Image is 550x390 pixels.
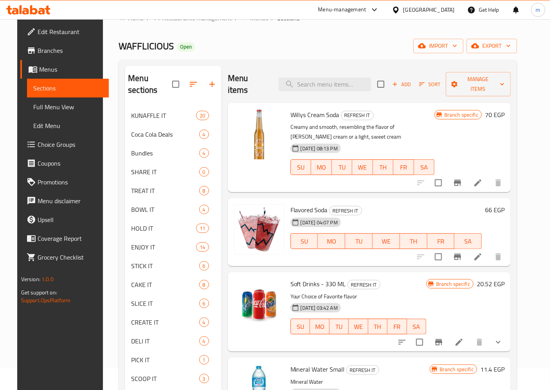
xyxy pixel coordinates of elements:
span: Version: [21,274,40,284]
li: / [147,13,150,23]
div: items [199,280,209,289]
span: WE [355,162,370,173]
span: 4 [200,319,209,326]
div: KUNAFFLE IT20 [125,106,221,125]
div: PICK IT1 [125,350,221,369]
div: CAKE IT8 [125,275,221,294]
span: SA [458,236,479,247]
span: 20 [197,112,208,119]
span: Add [391,80,412,89]
span: Sections [33,83,103,93]
span: SHARE IT [131,167,199,177]
h6: 70 EGP [485,109,505,120]
span: [DATE] 04:07 PM [298,219,341,226]
div: items [196,111,209,120]
span: m [536,5,541,14]
div: CAKE IT [131,280,199,289]
h6: 11.4 EGP [480,364,505,375]
button: Branch-specific-item [429,333,448,352]
a: Coverage Report [20,229,109,248]
span: 8 [200,281,209,289]
button: SA [454,233,482,249]
span: SA [417,162,431,173]
span: 4 [200,206,209,213]
span: Edit Menu [33,121,103,130]
span: Add item [389,78,414,90]
div: ENJOY IT [131,242,196,252]
div: items [199,167,209,177]
div: CREATE IT4 [125,313,221,332]
span: SU [294,321,307,332]
div: DELI IT [131,336,199,346]
span: export [473,41,511,51]
button: FR [393,159,414,175]
div: ENJOY IT14 [125,238,221,256]
span: Grocery Checklist [38,253,103,262]
button: delete [489,173,508,192]
div: [GEOGRAPHIC_DATA] [403,5,455,14]
span: Upsell [38,215,103,224]
button: Sort [417,78,443,90]
a: Promotions [20,173,109,191]
div: items [199,318,209,327]
span: MO [314,162,328,173]
a: Restaurants management [153,13,232,23]
div: items [199,261,209,271]
span: Menus [39,65,103,74]
div: Menu-management [318,5,366,14]
div: HOLD IT11 [125,219,221,238]
button: export [467,39,517,53]
div: Bundles4 [125,144,221,162]
span: KUNAFFLE IT [131,111,196,120]
span: FR [431,236,452,247]
span: Menus [250,13,268,23]
span: 11 [197,225,208,232]
button: TH [400,233,427,249]
button: import [413,39,463,53]
span: FR [397,162,411,173]
span: 4 [200,338,209,345]
span: SU [294,236,315,247]
span: Mineral Water Small [290,363,345,375]
span: TU [335,162,349,173]
span: REFRESH IT [347,366,379,375]
a: Menu disclaimer [20,191,109,210]
span: SU [294,162,308,173]
div: TREAT IT [131,186,199,195]
span: Coverage Report [38,234,103,243]
div: SCOOP IT [131,374,199,383]
span: HOLD IT [131,224,196,233]
img: Willys Cream Soda [234,109,284,159]
span: SLICE IT [131,299,199,308]
div: Bundles [131,148,199,158]
span: WE [376,236,397,247]
span: 1.0.0 [41,274,54,284]
button: SU [290,159,311,175]
a: Edit Menu [27,116,109,135]
a: Edit Restaurant [20,22,109,41]
button: TH [373,159,393,175]
span: TH [403,236,424,247]
h6: 20.52 EGP [477,278,505,289]
a: Grocery Checklist [20,248,109,267]
div: CREATE IT [131,318,199,327]
a: Sections [27,79,109,97]
span: STICK IT [131,261,199,271]
img: Flavored Soda [234,204,284,255]
div: Coca Cola Deals [131,130,199,139]
a: Edit menu item [454,338,464,347]
span: Soft Drinks - 330 ML [290,278,346,290]
span: MO [313,321,326,332]
div: items [199,130,209,139]
span: Full Menu View [33,102,103,112]
p: Your Choice of Favorite flavor [290,292,426,302]
span: 3 [200,375,209,383]
button: Add section [203,75,222,94]
div: SLICE IT6 [125,294,221,313]
span: Select section [373,76,389,92]
div: SHARE IT0 [125,162,221,181]
div: items [199,186,209,195]
div: items [199,205,209,214]
button: sort-choices [393,333,411,352]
